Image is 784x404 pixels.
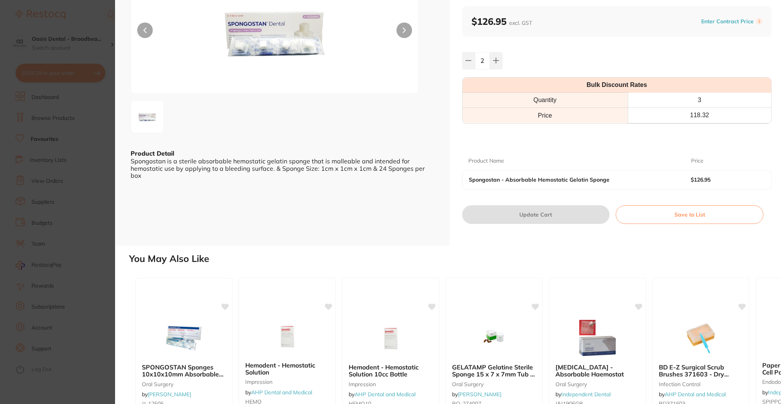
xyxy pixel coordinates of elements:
[354,391,416,398] a: AHP Dental and Medical
[659,364,743,378] b: BD E-Z Surgical Scrub Brushes 371603 - Dry Brush/Sponge (Sterile)
[349,364,433,378] b: Hemodent - Hemostatic Solution 10cc Bottle
[34,136,138,143] p: Message from Restocq, sent Just now
[142,381,226,387] small: oral surgery
[555,364,639,378] b: Surgicel - Absorbable Haemostat
[245,389,312,396] span: by
[452,391,501,398] span: by
[349,381,433,387] small: impression
[12,12,144,148] div: message notification from Restocq, Just now. Hi Danielle, This month, AB Orthodontics is offering...
[676,319,726,357] img: BD E-Z Surgical Scrub Brushes 371603 - Dry Brush/Sponge (Sterile)
[756,18,762,24] label: i
[131,149,174,157] b: Product Detail
[572,319,623,357] img: Surgicel - Absorbable Haemostat
[665,391,726,398] a: AHP Dental and Medical
[462,205,610,224] button: Update Cart
[262,317,313,355] img: Hemodent - Hemostatic Solution
[659,391,726,398] span: by
[34,17,138,24] div: Hi [PERSON_NAME],
[142,391,191,398] span: by
[509,19,532,26] span: excl. GST
[463,108,628,123] td: Price
[616,205,763,224] button: Save to List
[628,108,771,123] th: 118.32
[365,319,416,357] img: Hemodent - Hemostatic Solution 10cc Bottle
[349,391,416,398] span: by
[699,18,756,25] button: Enter Contract Price
[463,78,772,93] th: Bulk Discount Rates
[691,157,704,165] p: Price
[159,319,209,357] img: SPONGOSTAN Sponges 10x10x10mm Absorbable Gelatin Pack of 24
[561,391,611,398] a: Independent Dental
[469,177,669,183] b: Spongostan - Absorbable Hemostatic Gelatin Sponge
[458,391,501,398] a: [PERSON_NAME]
[659,381,743,387] small: infection control
[131,158,434,179] div: Spongostan is a sterile absorbable hemostatic gelatin sponge that is malleable and intended for h...
[628,93,771,108] th: 3
[245,379,329,385] small: impression
[142,364,226,378] b: SPONGOSTAN Sponges 10x10x10mm Absorbable Gelatin Pack of 24
[469,319,519,357] img: GELATAMP Gelatine Sterile Sponge 15 x 7 x 7mm Tub of 50
[129,253,781,264] h2: You May Also Like
[471,16,532,27] b: $126.95
[133,103,161,131] img: ODI
[34,17,138,133] div: Message content
[452,381,536,387] small: oral surgery
[468,157,504,165] p: Product Name
[148,391,191,398] a: [PERSON_NAME]
[245,362,329,376] b: Hemodent - Hemostatic Solution
[555,381,639,387] small: oral surgery
[251,389,312,396] a: AHP Dental and Medical
[691,177,758,183] b: $126.95
[463,93,628,108] th: Quantity
[17,19,30,31] img: Profile image for Restocq
[452,364,536,378] b: GELATAMP Gelatine Sterile Sponge 15 x 7 x 7mm Tub of 50
[555,391,611,398] span: by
